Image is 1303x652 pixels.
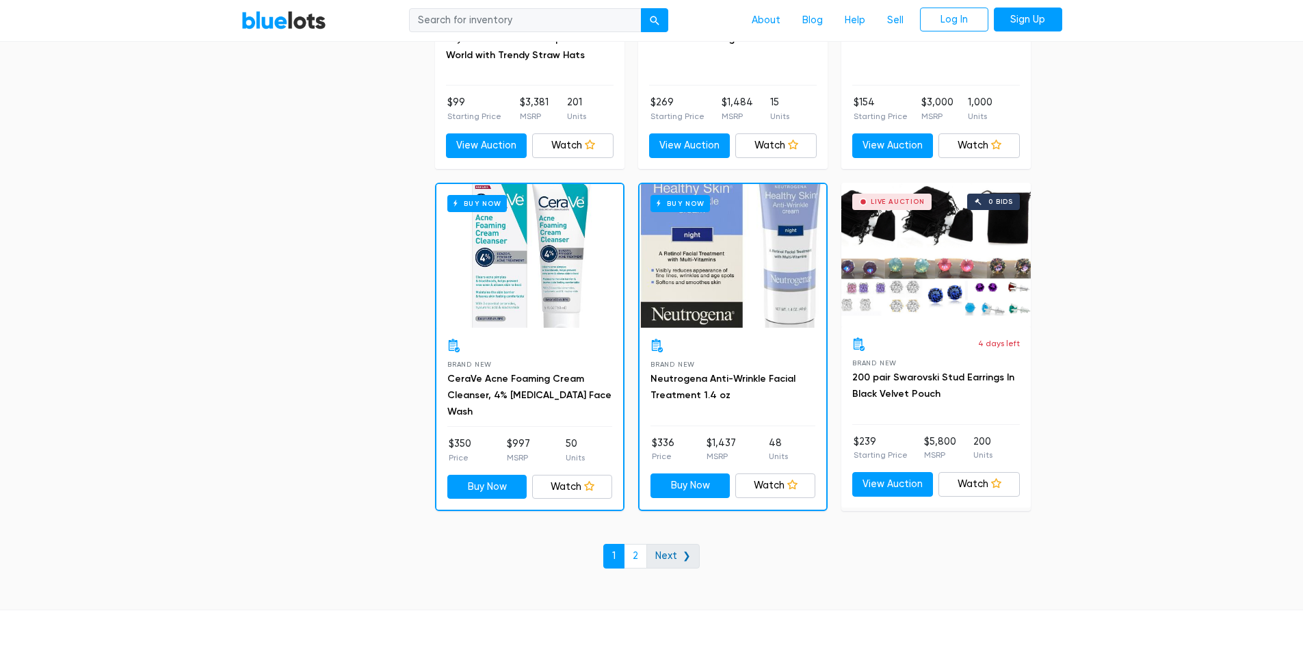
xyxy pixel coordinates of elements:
input: Search for inventory [409,8,642,33]
li: $3,381 [520,95,549,122]
li: $3,000 [921,95,953,122]
li: $239 [854,434,908,462]
li: 200 [973,434,992,462]
p: MSRP [507,452,530,464]
h6: Buy Now [650,195,710,212]
li: $99 [447,95,501,122]
li: $269 [650,95,705,122]
a: Neutrogena Anti-Wrinkle Facial Treatment 1.4 oz [650,373,795,401]
a: Log In [920,8,988,32]
a: View Auction [852,472,934,497]
a: Watch [532,133,614,158]
li: $154 [854,95,908,122]
a: Buy Now [447,475,527,499]
span: Brand New [852,359,897,367]
p: Units [973,449,992,461]
p: Price [652,450,674,462]
p: Units [770,110,789,122]
p: 4 days left [978,337,1020,350]
a: Buy Now [436,184,623,328]
a: Blog [791,8,834,34]
a: Sell [876,8,914,34]
a: CeraVe Acne Foaming Cream Cleanser, 4% [MEDICAL_DATA] Face Wash [447,373,611,417]
p: Price [449,452,471,464]
li: $1,437 [707,436,736,463]
p: Starting Price [447,110,501,122]
a: BlueLots [241,10,326,30]
a: 200 pair Swarovski Stud Earrings In Black Velvet Pouch [852,371,1014,400]
li: 1,000 [968,95,992,122]
p: Units [567,110,586,122]
li: 50 [566,436,585,464]
li: $336 [652,436,674,463]
a: Watch [735,473,815,498]
h6: Buy Now [447,195,507,212]
li: $997 [507,436,530,464]
li: 48 [769,436,788,463]
a: View Auction [446,133,527,158]
a: View Auction [649,133,731,158]
span: Brand New [650,361,695,368]
a: View Auction [852,133,934,158]
a: About [741,8,791,34]
p: Units [968,110,992,122]
p: Starting Price [854,449,908,461]
li: $350 [449,436,471,464]
p: MSRP [921,110,953,122]
a: Sign Up [994,8,1062,32]
p: MSRP [707,450,736,462]
div: Live Auction [871,198,925,205]
p: Units [566,452,585,464]
a: Help [834,8,876,34]
a: Live Auction 0 bids [841,183,1031,326]
p: Starting Price [650,110,705,122]
a: 2 [624,544,647,569]
li: $5,800 [924,434,956,462]
span: Brand New [447,361,492,368]
a: Watch [735,133,817,158]
a: Watch [532,475,612,499]
a: Buy Now [640,184,826,328]
a: Buy Now [650,473,731,498]
p: Starting Price [854,110,908,122]
div: 0 bids [988,198,1013,205]
a: Watch [938,472,1020,497]
a: Next ❯ [646,544,700,569]
a: 1 [603,544,624,569]
p: MSRP [722,110,753,122]
li: 201 [567,95,586,122]
p: MSRP [924,449,956,461]
a: Watch [938,133,1020,158]
li: 15 [770,95,789,122]
p: MSRP [520,110,549,122]
p: Units [769,450,788,462]
li: $1,484 [722,95,753,122]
